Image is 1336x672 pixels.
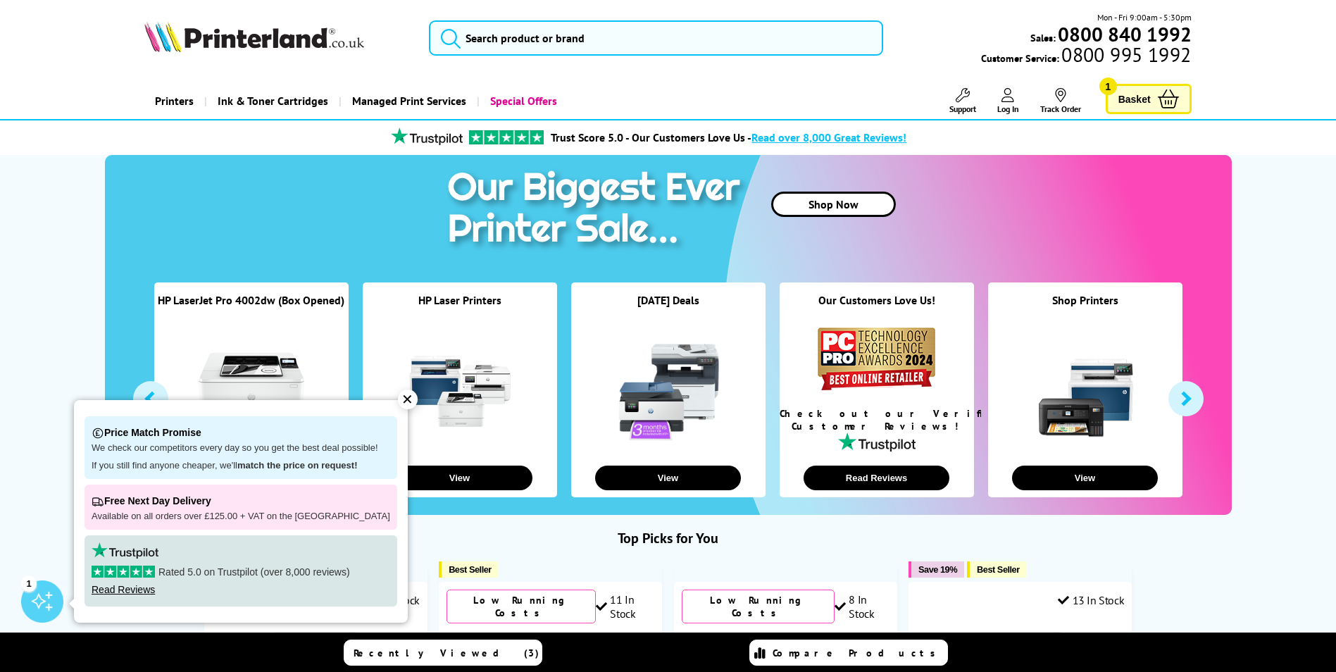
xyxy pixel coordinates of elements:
button: View [595,466,741,490]
p: Free Next Day Delivery [92,492,390,511]
a: HP Laser Printers [418,293,501,307]
a: Log In [997,88,1019,114]
a: Printerland Logo [144,21,411,55]
a: Compare Products [749,640,948,666]
div: Low Running Costs [682,590,835,623]
img: trustpilot rating [385,127,469,145]
span: 1 [1099,77,1117,95]
span: Log In [997,104,1019,114]
img: stars-5.svg [92,566,155,578]
a: Basket 1 [1106,84,1192,114]
span: Best Seller [449,564,492,575]
span: Save 19% [918,564,957,575]
span: Sales: [1030,31,1056,44]
div: Low Running Costs [447,590,596,623]
div: [DATE] Deals [571,293,766,325]
div: 11 In Stock [596,592,655,621]
span: Mon - Fri 9:00am - 5:30pm [1097,11,1192,24]
input: Search product or brand [429,20,883,56]
div: 1 In Stock [359,593,420,607]
button: View [387,466,532,490]
a: Shop Now [771,192,896,217]
a: Support [949,88,976,114]
p: We check our competitors every day so you get the best deal possible! [92,442,390,454]
a: Track Order [1040,88,1081,114]
a: 0800 840 1992 [1056,27,1192,41]
span: 0800 995 1992 [1059,48,1191,61]
span: Support [949,104,976,114]
button: View [1012,466,1158,490]
span: Read over 8,000 Great Reviews! [751,130,906,144]
a: Trust Score 5.0 - Our Customers Love Us -Read over 8,000 Great Reviews! [551,130,906,144]
p: Rated 5.0 on Trustpilot (over 8,000 reviews) [92,566,390,578]
img: Printerland Logo [144,21,364,52]
a: HP LaserJet Pro 4002dw (Box Opened) [158,293,344,307]
span: Ink & Toner Cartridges [218,83,328,119]
img: printer sale [440,155,754,266]
button: Read Reviews [804,466,949,490]
button: Save 19% [909,561,964,578]
span: Recently Viewed (3) [354,647,539,659]
button: Best Seller [439,561,499,578]
span: Compare Products [773,647,943,659]
div: Check out our Verified Customer Reviews! [780,407,974,433]
img: trustpilot rating [92,542,158,559]
p: If you still find anyone cheaper, we'll [92,460,390,472]
span: Customer Service: [981,48,1191,65]
img: trustpilot rating [469,130,544,144]
a: Recently Viewed (3) [344,640,542,666]
a: Read Reviews [92,584,155,595]
div: 1 [21,575,37,591]
strong: match the price on request! [237,460,357,471]
p: Price Match Promise [92,423,390,442]
a: Printers [144,83,204,119]
div: Shop Printers [988,293,1182,325]
a: Managed Print Services [339,83,477,119]
button: Best Seller [967,561,1027,578]
div: 13 In Stock [1058,593,1124,607]
span: Best Seller [977,564,1020,575]
div: ✕ [398,390,418,409]
p: Available on all orders over £125.00 + VAT on the [GEOGRAPHIC_DATA] [92,511,390,523]
a: Ink & Toner Cartridges [204,83,339,119]
div: 8 In Stock [835,592,889,621]
div: Our Customers Love Us! [780,293,974,325]
a: Special Offers [477,83,568,119]
b: 0800 840 1992 [1058,21,1192,47]
span: Basket [1118,89,1151,108]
